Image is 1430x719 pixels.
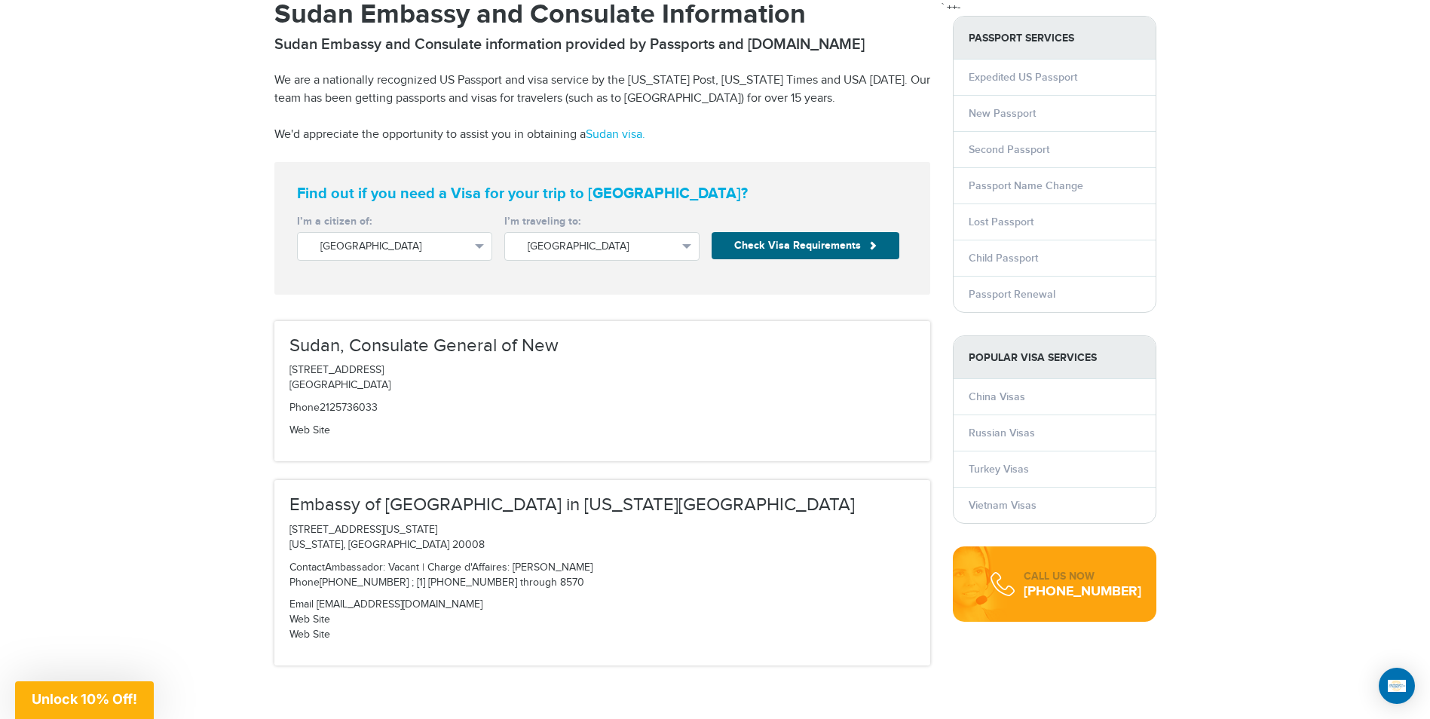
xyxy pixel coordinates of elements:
a: New Passport [969,107,1036,120]
div: Unlock 10% Off! [15,681,154,719]
button: Check Visa Requirements [712,232,899,259]
span: [GEOGRAPHIC_DATA] [528,239,676,254]
span: Unlock 10% Off! [32,691,137,707]
a: Web Site [289,629,330,641]
strong: Popular Visa Services [954,336,1156,379]
strong: PASSPORT SERVICES [954,17,1156,60]
a: Russian Visas [969,427,1035,439]
p: [STREET_ADDRESS][US_STATE] [US_STATE], [GEOGRAPHIC_DATA] 20008 [289,523,915,553]
a: Lost Passport [969,216,1033,228]
div: [PHONE_NUMBER] [1024,584,1141,599]
span: Phone [289,577,320,589]
div: ` ++- [263,1,1168,685]
span: Phone [289,402,320,414]
a: China Visas [969,390,1025,403]
a: [EMAIL_ADDRESS][DOMAIN_NAME] [317,598,482,610]
label: I’m traveling to: [504,214,700,229]
label: I’m a citizen of: [297,214,492,229]
p: [STREET_ADDRESS] [GEOGRAPHIC_DATA] [289,363,915,393]
a: Passport Renewal [969,288,1055,301]
div: CALL US NOW [1024,569,1141,584]
p: We are a nationally recognized US Passport and visa service by the [US_STATE] Post, [US_STATE] Ti... [274,72,930,108]
a: Vietnam Visas [969,499,1037,512]
span: Contact [289,561,325,574]
p: 2125736033 [289,401,915,416]
p: Ambassador: Vacant | Charge d'Affaires: [PERSON_NAME] [PHONE_NUMBER] ; [1] [PHONE_NUMBER] through... [289,561,915,591]
a: Web Site [289,424,330,436]
h3: Sudan, Consulate General of New [289,336,915,356]
a: Child Passport [969,252,1038,265]
span: Email [289,598,314,610]
a: Turkey Visas [969,463,1029,476]
h3: Embassy of [GEOGRAPHIC_DATA] in [US_STATE][GEOGRAPHIC_DATA] [289,495,915,515]
span: [GEOGRAPHIC_DATA] [320,239,469,254]
h2: Sudan Embassy and Consulate information provided by Passports and [DOMAIN_NAME] [274,35,930,54]
a: Passport Name Change [969,179,1083,192]
strong: Find out if you need a Visa for your trip to [GEOGRAPHIC_DATA]? [297,185,908,203]
a: Web Site [289,613,330,626]
button: [GEOGRAPHIC_DATA] [504,232,700,261]
p: We'd appreciate the opportunity to assist you in obtaining a [274,126,930,144]
a: Sudan visa. [586,127,645,142]
a: Second Passport [969,143,1049,156]
a: Expedited US Passport [969,71,1077,84]
button: [GEOGRAPHIC_DATA] [297,232,492,261]
h1: Sudan Embassy and Consulate Information [274,1,930,28]
div: Open Intercom Messenger [1379,668,1415,704]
